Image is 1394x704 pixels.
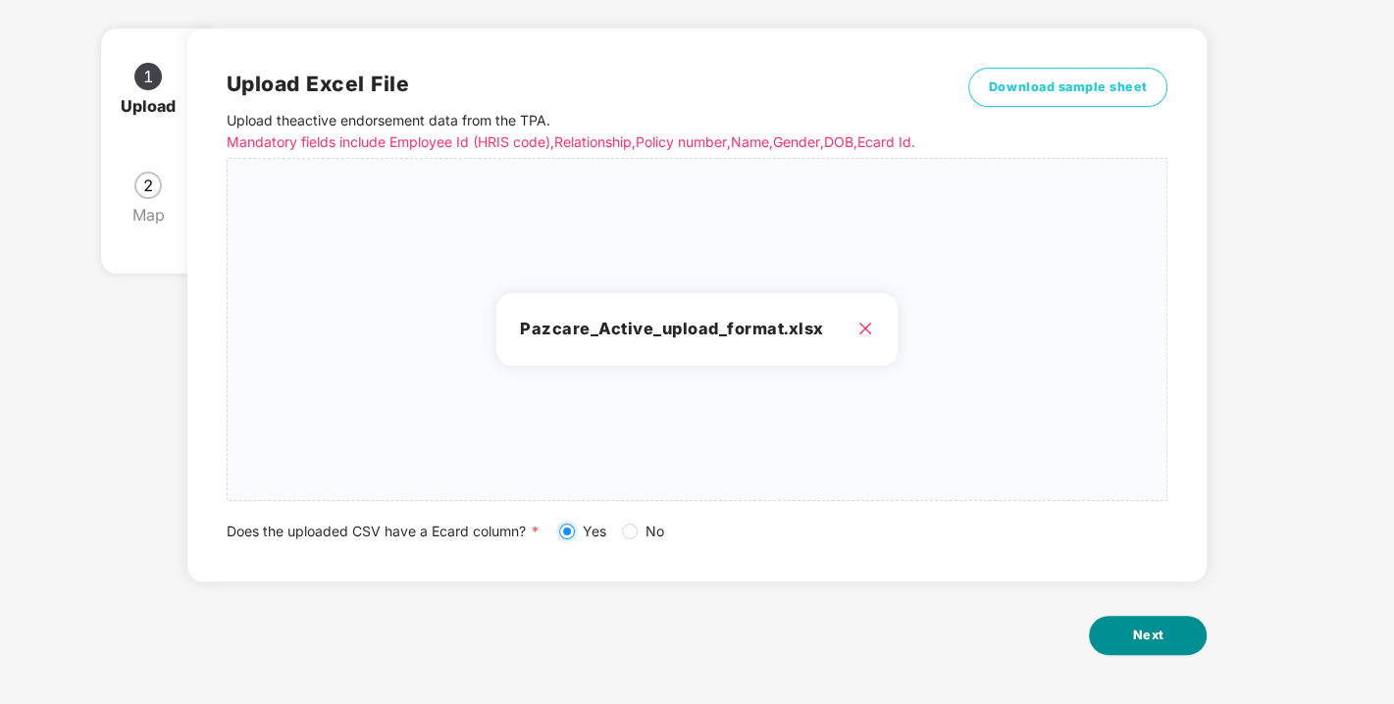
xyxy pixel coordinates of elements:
div: Map [132,199,181,230]
h3: Pazcare_Active_upload_format.xlsx [520,317,873,342]
span: close [857,321,873,336]
p: Mandatory fields include Employee Id (HRIS code), Relationship, Policy number, Name, Gender, DOB,... [227,131,933,153]
span: 2 [143,177,153,193]
button: Download sample sheet [968,68,1168,107]
div: Upload [121,90,191,122]
span: Download sample sheet [989,77,1148,97]
div: Does the uploaded CSV have a Ecard column? [227,521,1168,542]
span: 1 [143,69,153,84]
p: Upload the active endorsement data from the TPA . [227,110,933,153]
h2: Upload Excel File [227,68,933,100]
span: Next [1132,626,1163,645]
span: Pazcare_Active_upload_format.xlsx close [228,159,1167,500]
span: No [638,521,672,542]
button: Next [1089,616,1207,655]
span: Yes [575,521,614,542]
